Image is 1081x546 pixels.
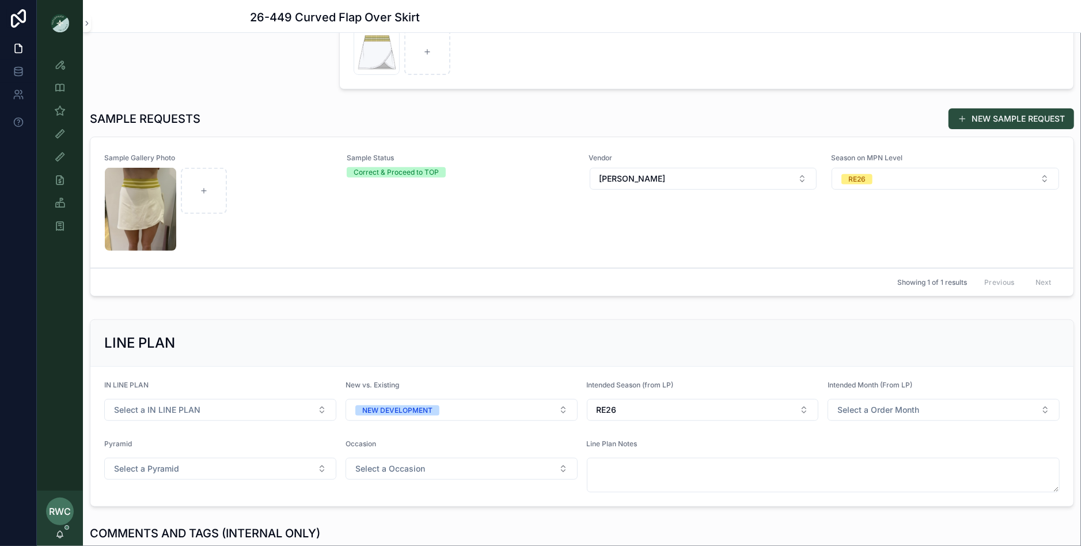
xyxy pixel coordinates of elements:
[590,168,817,190] button: Select Button
[90,111,200,127] h1: SAMPLE REQUESTS
[104,334,175,352] h2: LINE PLAN
[347,153,575,163] span: Sample Status
[828,381,912,389] span: Intended Month (From LP)
[587,399,819,421] button: Select Button
[114,404,200,416] span: Select a IN LINE PLAN
[848,174,866,184] div: RE26
[251,9,420,25] h1: 26-449 Curved Flap Over Skirt
[104,439,132,448] span: Pyramid
[104,153,333,163] span: Sample Gallery Photo
[828,399,1060,421] button: Select Button
[355,463,425,475] span: Select a Occasion
[589,153,818,163] span: Vendor
[346,439,376,448] span: Occasion
[832,168,1059,190] button: Select Button
[831,153,1060,163] span: Season on MPN Level
[354,167,439,178] div: Correct & Proceed to TOP
[49,504,71,518] span: RWC
[346,381,399,389] span: New vs. Existing
[104,458,336,480] button: Select Button
[51,14,69,32] img: App logo
[104,381,149,389] span: IN LINE PLAN
[90,137,1074,268] a: Sample Gallery PhotoScreenshot-2025-09-11-150102.pngSample StatusCorrect & Proceed to TOPVendorSe...
[587,439,638,448] span: Line Plan Notes
[362,405,433,416] div: NEW DEVELOPMENT
[346,458,578,480] button: Select Button
[897,278,967,287] span: Showing 1 of 1 results
[597,404,617,416] span: RE26
[587,381,674,389] span: Intended Season (from LP)
[837,404,919,416] span: Select a Order Month
[90,525,320,541] h1: COMMENTS AND TAGS (INTERNAL ONLY)
[346,399,578,421] button: Select Button
[600,173,666,184] span: [PERSON_NAME]
[37,46,83,251] div: scrollable content
[105,168,176,251] img: Screenshot-2025-09-11-150102.png
[114,463,179,475] span: Select a Pyramid
[949,108,1074,129] button: NEW SAMPLE REQUEST
[104,399,336,421] button: Select Button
